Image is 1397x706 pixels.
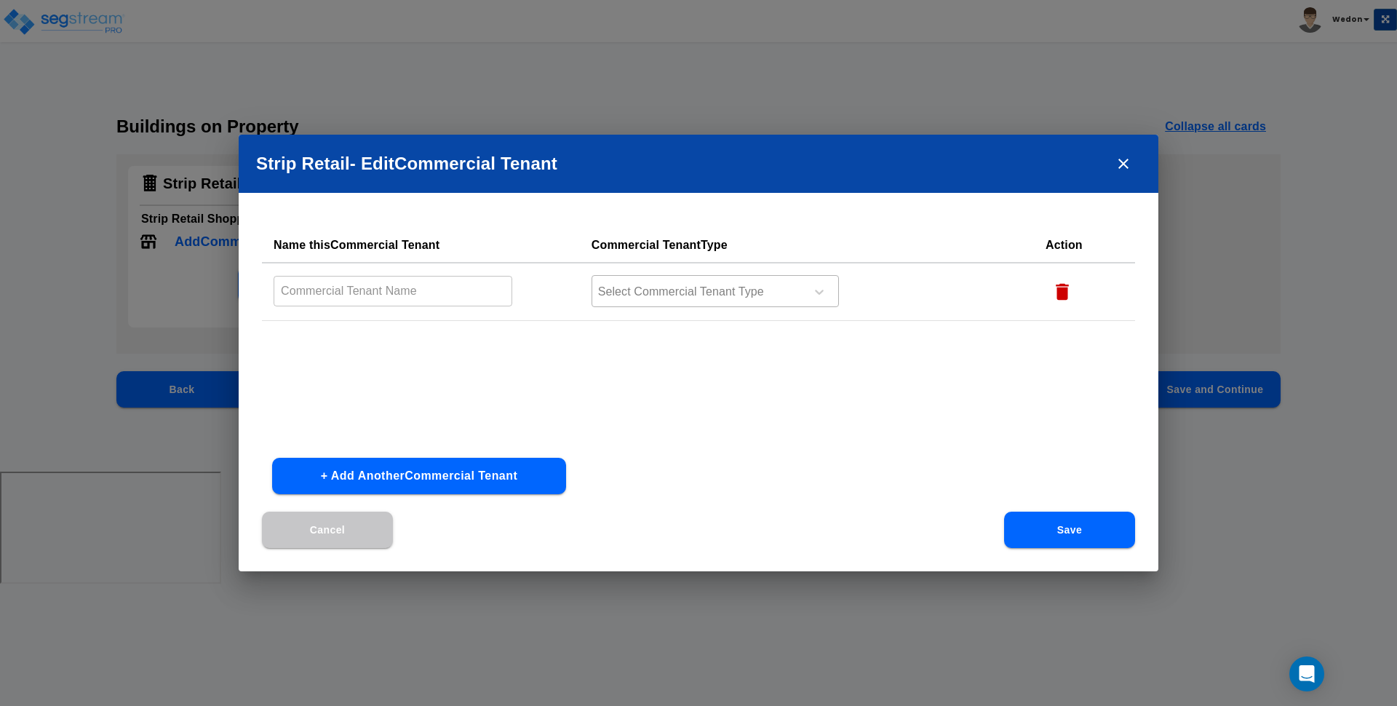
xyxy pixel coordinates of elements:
input: Commercial Tenant Name [274,275,512,306]
button: + Add AnotherCommercial Tenant [272,458,566,494]
button: Cancel [262,512,393,548]
th: Commercial Tenant Type [580,228,1034,263]
th: Action [1034,228,1135,263]
button: Save [1004,512,1135,548]
h2: Strip Retail - Edit Commercial Tenant [239,135,1158,193]
div: Open Intercom Messenger [1289,657,1324,691]
button: close [1106,146,1141,181]
th: Name this Commercial Tenant [262,228,580,263]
